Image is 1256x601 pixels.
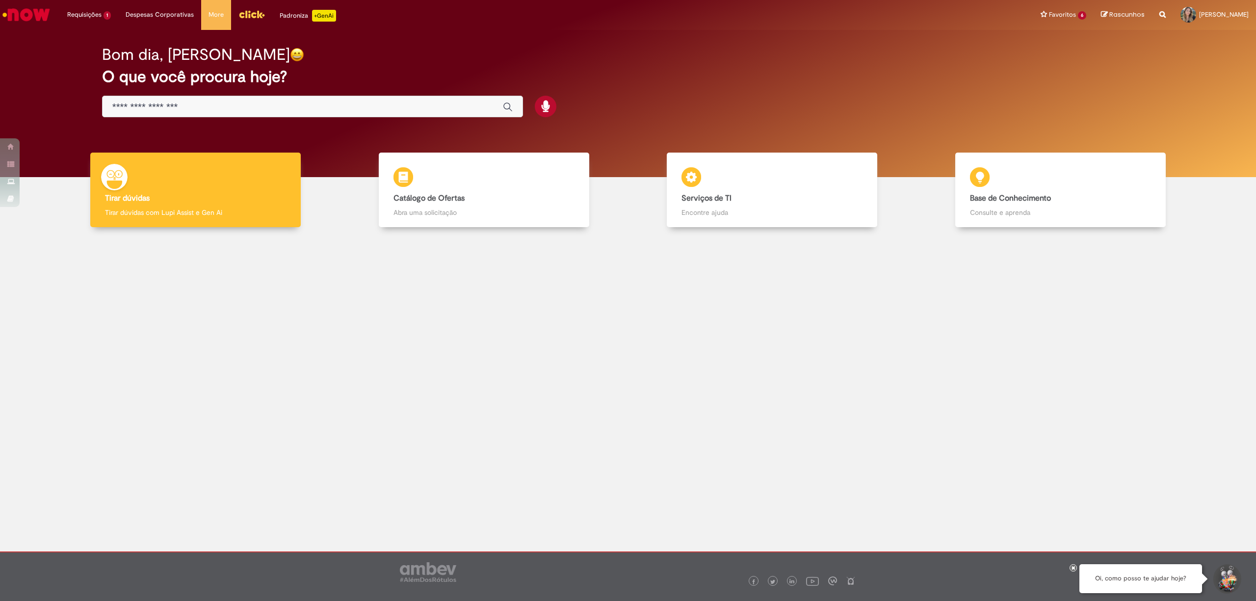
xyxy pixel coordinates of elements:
[312,10,336,22] p: +GenAi
[806,575,819,587] img: logo_footer_youtube.png
[828,576,837,585] img: logo_footer_workplace.png
[1199,10,1249,19] span: [PERSON_NAME]
[290,48,304,62] img: happy-face.png
[628,153,916,228] a: Serviços de TI Encontre ajuda
[340,153,628,228] a: Catálogo de Ofertas Abra uma solicitação
[846,576,855,585] img: logo_footer_naosei.png
[681,193,732,203] b: Serviços de TI
[105,193,150,203] b: Tirar dúvidas
[1101,10,1145,20] a: Rascunhos
[393,193,465,203] b: Catálogo de Ofertas
[280,10,336,22] div: Padroniza
[393,208,575,217] p: Abra uma solicitação
[1079,564,1202,593] div: Oi, como posso te ajudar hoje?
[105,208,286,217] p: Tirar dúvidas com Lupi Assist e Gen Ai
[52,153,340,228] a: Tirar dúvidas Tirar dúvidas com Lupi Assist e Gen Ai
[104,11,111,20] span: 1
[1212,564,1241,594] button: Iniciar Conversa de Suporte
[209,10,224,20] span: More
[238,7,265,22] img: click_logo_yellow_360x200.png
[789,579,794,585] img: logo_footer_linkedin.png
[102,46,290,63] h2: Bom dia, [PERSON_NAME]
[770,579,775,584] img: logo_footer_twitter.png
[970,193,1051,203] b: Base de Conhecimento
[1049,10,1076,20] span: Favoritos
[67,10,102,20] span: Requisições
[1109,10,1145,19] span: Rascunhos
[916,153,1205,228] a: Base de Conhecimento Consulte e aprenda
[1078,11,1086,20] span: 6
[970,208,1151,217] p: Consulte e aprenda
[1,5,52,25] img: ServiceNow
[102,68,1154,85] h2: O que você procura hoje?
[126,10,194,20] span: Despesas Corporativas
[400,562,456,582] img: logo_footer_ambev_rotulo_gray.png
[681,208,863,217] p: Encontre ajuda
[751,579,756,584] img: logo_footer_facebook.png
